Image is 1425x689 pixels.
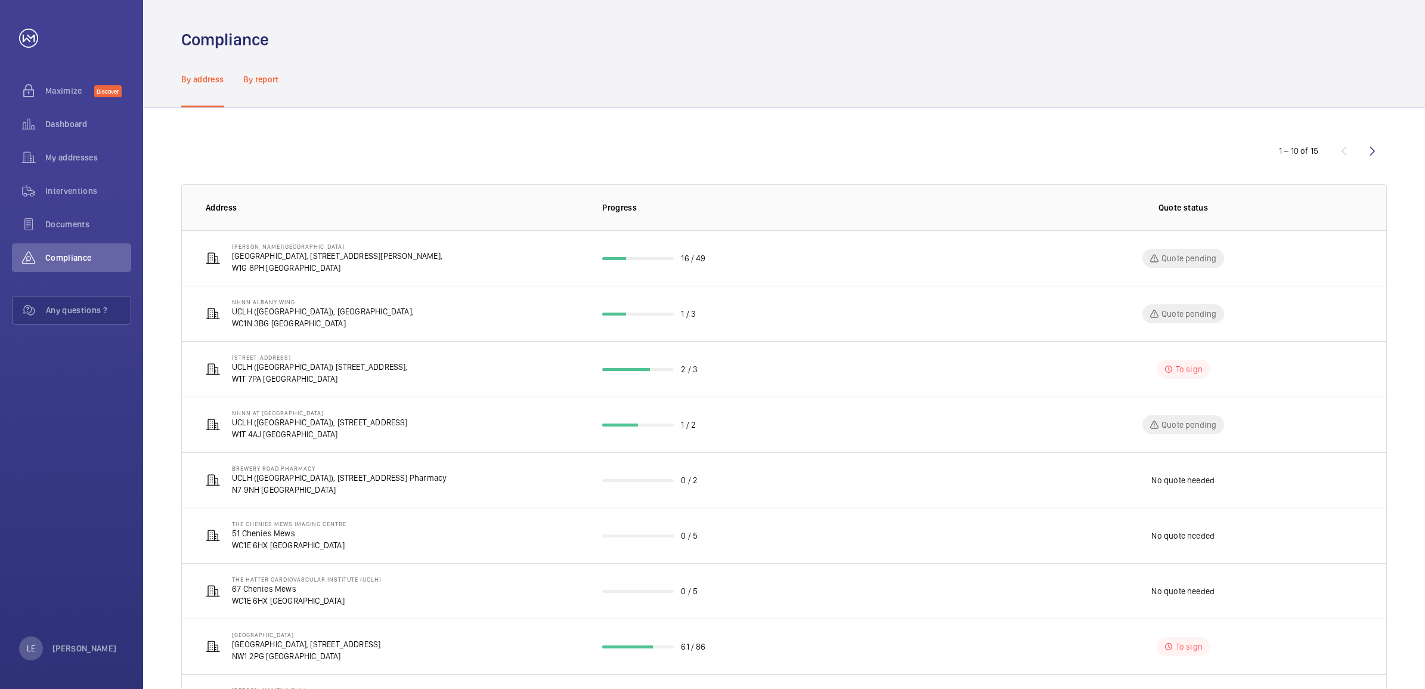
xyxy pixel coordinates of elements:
p: 1 / 2 [681,419,696,431]
p: Brewery Road Pharmacy [232,465,447,472]
p: 0 / 2 [681,474,698,486]
p: NHNN Albany Wing [232,298,414,305]
p: No quote needed [1151,530,1215,542]
p: 61 / 86 [681,641,705,653]
p: UCLH ([GEOGRAPHIC_DATA]), [STREET_ADDRESS] Pharmacy [232,472,447,484]
p: WC1E 6HX [GEOGRAPHIC_DATA] [232,595,382,607]
span: Discover [94,85,122,97]
p: Quote pending [1161,252,1216,264]
p: No quote needed [1151,585,1215,597]
p: No quote needed [1151,474,1215,486]
p: UCLH ([GEOGRAPHIC_DATA]), [STREET_ADDRESS] [232,416,408,428]
span: Compliance [45,252,131,264]
p: NW1 2PG [GEOGRAPHIC_DATA] [232,650,380,662]
span: Any questions ? [46,304,131,316]
p: 2 / 3 [681,363,698,375]
span: Maximize [45,85,94,97]
p: 1 / 3 [681,308,696,320]
p: The Chenies Mews Imaging Centre [232,520,346,527]
p: By address [181,73,224,85]
p: To sign [1176,641,1203,653]
p: 0 / 5 [681,530,698,542]
p: Quote status [1158,202,1208,214]
p: NHNN at [GEOGRAPHIC_DATA] [232,409,408,416]
span: Documents [45,218,131,230]
p: Quote pending [1161,308,1216,320]
p: Address [206,202,583,214]
p: To sign [1176,363,1203,375]
p: W1G 8PH [GEOGRAPHIC_DATA] [232,262,442,274]
p: 0 / 5 [681,585,698,597]
p: UCLH ([GEOGRAPHIC_DATA]), [GEOGRAPHIC_DATA], [232,305,414,317]
p: [PERSON_NAME][GEOGRAPHIC_DATA] [232,243,442,250]
p: Quote pending [1161,419,1216,431]
p: W1T 7PA [GEOGRAPHIC_DATA] [232,373,408,385]
p: By report [243,73,279,85]
p: [STREET_ADDRESS] [232,354,408,361]
div: 1 – 10 of 15 [1279,145,1318,157]
p: W1T 4AJ [GEOGRAPHIC_DATA] [232,428,408,440]
p: 51 Chenies Mews [232,527,346,539]
p: 16 / 49 [681,252,705,264]
h1: Compliance [181,29,269,51]
p: WC1N 3BG [GEOGRAPHIC_DATA] [232,317,414,329]
span: My addresses [45,152,131,163]
p: Progress [602,202,984,214]
p: UCLH ([GEOGRAPHIC_DATA]) [STREET_ADDRESS], [232,361,408,373]
p: WC1E 6HX [GEOGRAPHIC_DATA] [232,539,346,551]
p: LE [27,642,35,654]
p: [GEOGRAPHIC_DATA], [STREET_ADDRESS] [232,638,380,650]
p: The Hatter Cardiovascular Institute (UCLH) [232,576,382,583]
p: [PERSON_NAME] [52,642,117,654]
p: [GEOGRAPHIC_DATA], [STREET_ADDRESS][PERSON_NAME], [232,250,442,262]
span: Interventions [45,185,131,197]
p: [GEOGRAPHIC_DATA] [232,631,380,638]
span: Dashboard [45,118,131,130]
p: 67 Chenies Mews [232,583,382,595]
p: N7 9NH [GEOGRAPHIC_DATA] [232,484,447,496]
